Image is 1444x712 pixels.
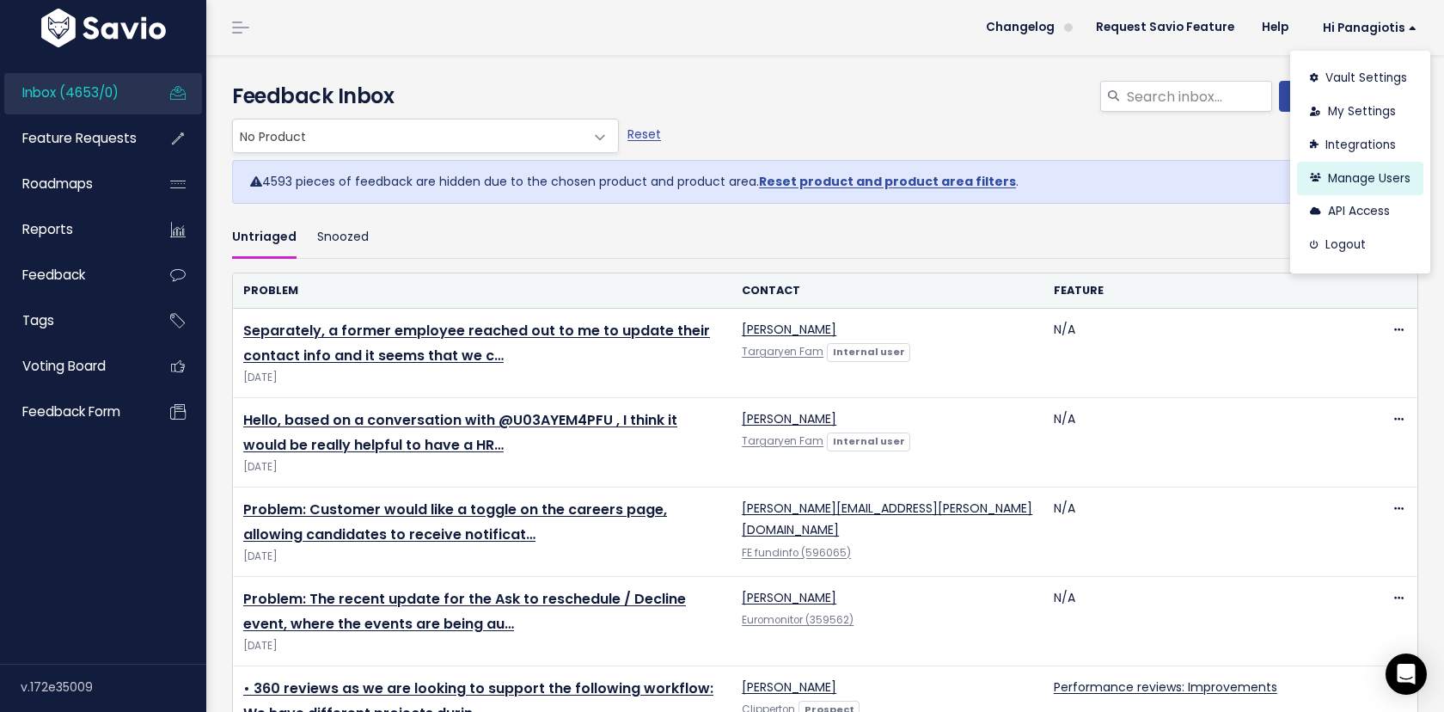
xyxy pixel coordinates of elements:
a: [PERSON_NAME] [742,410,836,427]
td: N/A [1043,398,1355,488]
div: 4593 pieces of feedback are hidden due to the chosen product and product area. . [232,160,1418,204]
th: Contact [731,273,1043,309]
span: [DATE] [243,369,721,387]
input: Search inbox... [1125,81,1272,112]
strong: Internal user [833,434,905,448]
a: Hi Panagiotis [1302,15,1430,41]
a: Untriaged [232,218,297,258]
a: Problem: The recent update for the Ask to reschedule / Decline event, where the events are being au… [243,589,686,634]
a: [PERSON_NAME] [742,589,836,606]
div: Open Intercom Messenger [1386,654,1427,695]
a: Reset product and product area filters [759,173,1016,190]
span: Voting Board [22,357,106,375]
span: Feedback [22,266,85,284]
img: logo-white.9d6f32f41409.svg [37,9,170,47]
a: Tags [4,301,143,341]
ul: Filter feature requests [232,218,1418,258]
span: Reports [22,220,73,238]
a: Integrations [1297,128,1423,162]
span: Feedback form [22,402,120,420]
a: My Settings [1297,95,1423,129]
span: Feature Requests [22,129,137,147]
a: [PERSON_NAME][EMAIL_ADDRESS][PERSON_NAME][DOMAIN_NAME] [742,500,1032,538]
th: Feature [1043,273,1355,309]
a: Targaryen Fam [742,434,823,448]
span: Inbox (4653/0) [22,83,119,101]
a: Voting Board [4,347,143,386]
span: Hi Panagiotis [1323,21,1416,34]
a: Targaryen Fam [742,345,823,359]
span: No Product [233,120,584,152]
h4: Feedback Inbox [232,81,1418,112]
a: Internal user [827,342,910,359]
a: Feature Requests [4,119,143,158]
td: N/A [1043,488,1355,577]
strong: Internal user [833,345,905,359]
a: Inbox (4653/0) [4,73,143,113]
a: Feedback [4,255,143,295]
span: Tags [22,311,54,329]
a: Roadmaps [4,164,143,204]
a: Request Savio Feature [1082,15,1248,40]
span: [DATE] [243,458,721,476]
a: Help [1248,15,1302,40]
a: [PERSON_NAME] [742,321,836,338]
div: v.172e35009 [21,665,206,709]
th: Problem [233,273,731,309]
span: Changelog [986,21,1055,34]
div: Hi Panagiotis [1290,51,1430,273]
a: Manage Users [1297,162,1423,195]
a: Internal user [827,432,910,449]
a: Logout [1297,229,1423,262]
a: New Feedback [1279,81,1418,112]
span: [DATE] [243,548,721,566]
a: Reset [627,126,661,143]
a: Separately, a former employee reached out to me to update their contact info and it seems that we c… [243,321,710,365]
td: N/A [1043,577,1355,666]
a: Euromonitor (359562) [742,613,854,627]
td: N/A [1043,309,1355,398]
a: Reports [4,210,143,249]
span: [DATE] [243,637,721,655]
a: Hello, based on a conversation with @U03AYEM4PFU , I think it would be really helpful to have a HR… [243,410,677,455]
a: Vault Settings [1297,62,1423,95]
a: Problem: Customer would like a toggle on the careers page, allowing candidates to receive notificat… [243,500,667,544]
a: FE fundinfo (596065) [742,546,851,560]
a: Feedback form [4,392,143,432]
a: Snoozed [317,218,369,258]
a: Performance reviews: Improvements [1054,678,1277,696]
span: No Product [232,119,619,153]
span: Roadmaps [22,175,93,193]
a: API Access [1297,195,1423,229]
a: [PERSON_NAME] [742,678,836,696]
